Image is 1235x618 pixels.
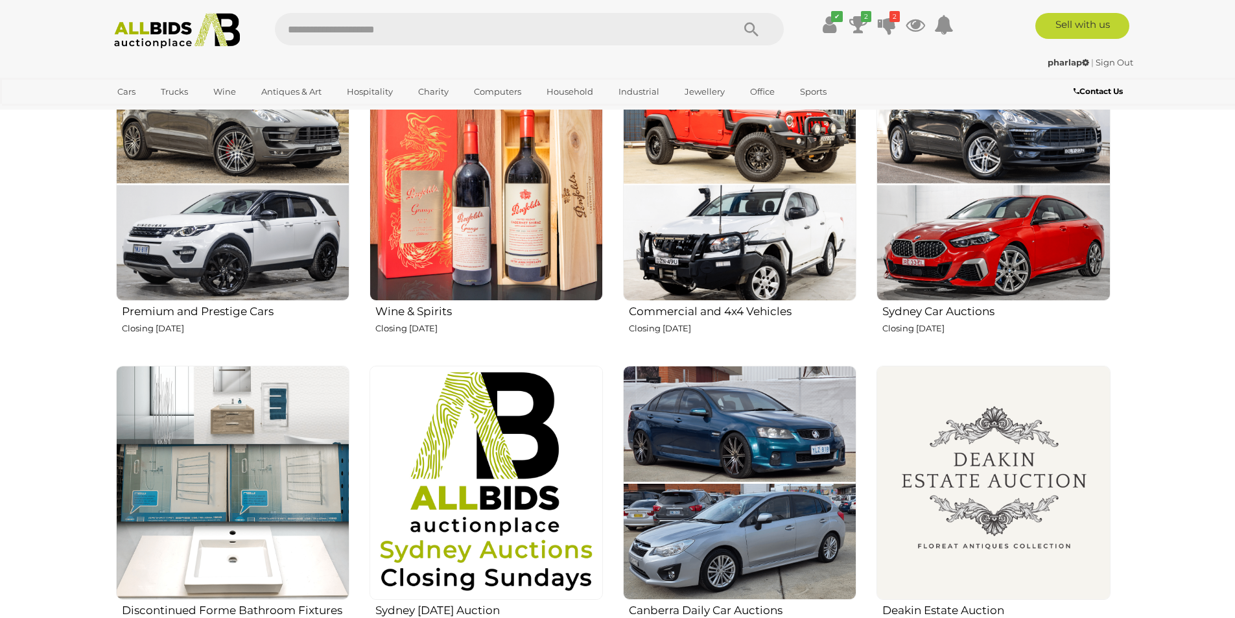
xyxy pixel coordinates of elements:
[1048,57,1091,67] a: pharlap
[792,81,835,102] a: Sports
[676,81,733,102] a: Jewellery
[876,67,1110,355] a: Sydney Car Auctions Closing [DATE]
[882,302,1110,318] h2: Sydney Car Auctions
[369,67,603,355] a: Wine & Spirits Closing [DATE]
[205,81,244,102] a: Wine
[849,13,868,36] a: 2
[370,67,603,301] img: Wine & Spirits
[861,11,871,22] i: 2
[629,601,856,617] h2: Canberra Daily Car Auctions
[465,81,530,102] a: Computers
[882,601,1110,617] h2: Deakin Estate Auction
[1091,57,1094,67] span: |
[876,366,1110,599] img: Deakin Estate Auction
[889,11,900,22] i: 2
[629,302,856,318] h2: Commercial and 4x4 Vehicles
[109,102,218,124] a: [GEOGRAPHIC_DATA]
[629,321,856,336] p: Closing [DATE]
[622,67,856,355] a: Commercial and 4x4 Vehicles Closing [DATE]
[116,67,349,301] img: Premium and Prestige Cars
[152,81,196,102] a: Trucks
[623,67,856,301] img: Commercial and 4x4 Vehicles
[831,11,843,22] i: ✔
[122,321,349,336] p: Closing [DATE]
[375,302,603,318] h2: Wine & Spirits
[538,81,602,102] a: Household
[115,67,349,355] a: Premium and Prestige Cars Closing [DATE]
[338,81,401,102] a: Hospitality
[1048,57,1089,67] strong: pharlap
[623,366,856,599] img: Canberra Daily Car Auctions
[1074,84,1126,99] a: Contact Us
[876,67,1110,301] img: Sydney Car Auctions
[742,81,783,102] a: Office
[375,601,603,617] h2: Sydney [DATE] Auction
[882,321,1110,336] p: Closing [DATE]
[719,13,784,45] button: Search
[109,81,144,102] a: Cars
[820,13,840,36] a: ✔
[877,13,897,36] a: 2
[410,81,457,102] a: Charity
[116,366,349,599] img: Discontinued Forme Bathroom Fixtures
[610,81,668,102] a: Industrial
[122,601,349,617] h2: Discontinued Forme Bathroom Fixtures
[1074,86,1123,96] b: Contact Us
[1035,13,1129,39] a: Sell with us
[253,81,330,102] a: Antiques & Art
[122,302,349,318] h2: Premium and Prestige Cars
[1096,57,1133,67] a: Sign Out
[370,366,603,599] img: Sydney Sunday Auction
[375,321,603,336] p: Closing [DATE]
[107,13,248,49] img: Allbids.com.au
